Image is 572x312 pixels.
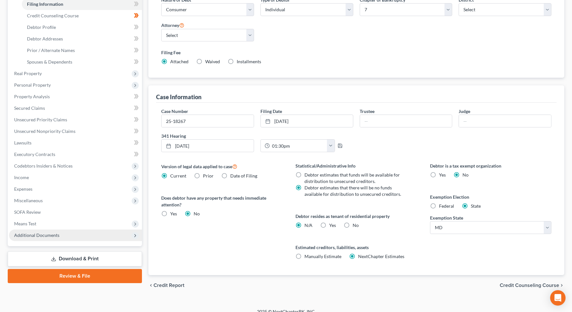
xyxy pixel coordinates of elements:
[162,140,254,152] a: [DATE]
[170,173,186,178] span: Current
[148,283,184,288] button: chevron_left Credit Report
[205,59,220,64] span: Waived
[230,173,257,178] span: Date of Filing
[353,222,359,228] span: No
[305,172,400,184] span: Debtor estimates that funds will be available for distribution to unsecured creditors.
[161,108,188,115] label: Case Number
[9,91,142,102] a: Property Analysis
[459,108,470,115] label: Judge
[148,283,154,288] i: chevron_left
[161,21,184,29] label: Attorney
[22,56,142,68] a: Spouses & Dependents
[260,108,282,115] label: Filing Date
[439,203,454,209] span: Federal
[14,94,50,99] span: Property Analysis
[154,283,184,288] span: Credit Report
[8,269,142,283] a: Review & File
[14,198,43,203] span: Miscellaneous
[559,283,564,288] i: chevron_right
[9,102,142,114] a: Secured Claims
[170,211,177,216] span: Yes
[161,49,551,56] label: Filing Fee
[360,115,452,127] input: --
[430,194,551,200] label: Exemption Election
[305,185,401,197] span: Debtor estimates that there will be no funds available for distribution to unsecured creditors.
[14,152,55,157] span: Executory Contracts
[22,33,142,45] a: Debtor Addresses
[161,195,283,208] label: Does debtor have any property that needs immediate attention?
[158,133,356,139] label: 341 Hearing
[500,283,564,288] button: Credit Counseling Course chevron_right
[9,137,142,149] a: Lawsuits
[9,126,142,137] a: Unsecured Nonpriority Claims
[27,24,56,30] span: Debtor Profile
[459,115,551,127] input: --
[305,254,342,259] span: Manually Estimate
[471,203,481,209] span: State
[22,22,142,33] a: Debtor Profile
[14,117,67,122] span: Unsecured Priority Claims
[14,82,51,88] span: Personal Property
[14,186,32,192] span: Expenses
[430,214,463,221] label: Exemption State
[237,59,261,64] span: Installments
[27,48,75,53] span: Prior / Alternate Names
[162,115,254,127] input: Enter case number...
[194,211,200,216] span: No
[156,93,201,101] div: Case Information
[14,163,73,169] span: Codebtors Insiders & Notices
[14,128,75,134] span: Unsecured Nonpriority Claims
[439,172,446,178] span: Yes
[27,59,72,65] span: Spouses & Dependents
[462,172,469,178] span: No
[203,173,214,178] span: Prior
[430,162,551,169] label: Debtor is a tax exempt organization
[14,140,31,145] span: Lawsuits
[360,108,374,115] label: Trustee
[261,115,353,127] a: [DATE]
[14,209,41,215] span: SOFA Review
[305,222,313,228] span: N/A
[270,140,327,152] input: -- : --
[9,149,142,160] a: Executory Contracts
[22,45,142,56] a: Prior / Alternate Names
[296,162,417,169] label: Statistical/Administrative Info
[9,114,142,126] a: Unsecured Priority Claims
[500,283,559,288] span: Credit Counseling Course
[9,206,142,218] a: SOFA Review
[170,59,189,64] span: Attached
[27,1,63,7] span: Filing Information
[296,244,417,251] label: Estimated creditors, liabilities, assets
[330,222,336,228] span: Yes
[14,175,29,180] span: Income
[550,290,566,306] div: Open Intercom Messenger
[14,221,36,226] span: Means Test
[14,105,45,111] span: Secured Claims
[22,10,142,22] a: Credit Counseling Course
[161,162,283,170] label: Version of legal data applied to case
[358,254,405,259] span: NextChapter Estimates
[296,213,417,220] label: Debtor resides as tenant of residential property
[14,232,59,238] span: Additional Documents
[14,71,42,76] span: Real Property
[8,251,142,266] a: Download & Print
[27,13,79,18] span: Credit Counseling Course
[27,36,63,41] span: Debtor Addresses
